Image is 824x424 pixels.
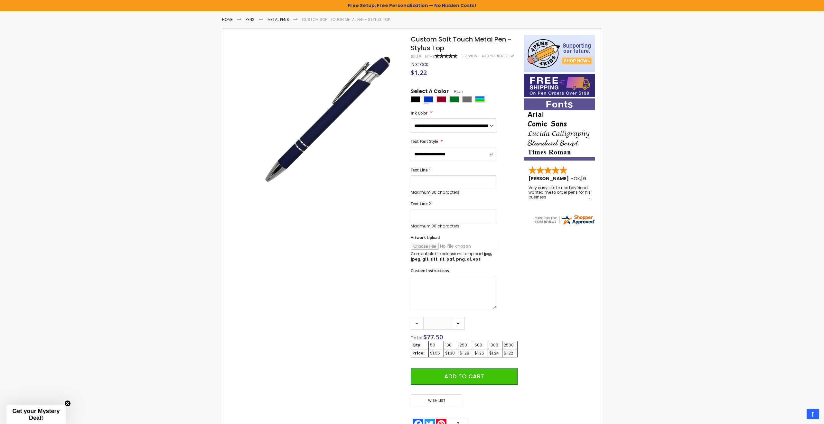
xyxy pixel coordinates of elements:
[571,175,628,182] span: - ,
[452,317,465,330] a: +
[411,224,496,229] p: Maximum 30 characters
[425,54,435,59] div: NT-8
[411,368,518,385] button: Add to Cart
[460,351,472,356] div: $1.28
[411,35,511,52] span: Custom Soft Touch Metal Pen - Stylus Top
[534,214,595,226] img: 4pens.com widget logo
[529,175,571,182] span: [PERSON_NAME]
[460,343,472,348] div: 250
[411,68,427,77] span: $1.22
[424,96,433,103] div: Blue
[255,44,402,191] img: regal_rubber_blue_n_3_1_2.jpg
[430,343,442,348] div: 50
[581,175,628,182] span: [GEOGRAPHIC_DATA]
[411,62,428,67] span: In stock
[462,54,478,59] a: 1 Review
[6,405,66,424] div: Get your Mystery Deal!Close teaser
[435,54,457,58] div: 100%
[411,394,462,407] span: Wish List
[246,17,255,22] a: Pens
[64,400,71,407] button: Close teaser
[475,96,485,103] div: Assorted
[436,96,446,103] div: Burgundy
[462,96,472,103] div: Grey
[534,221,595,227] a: 4pens.com certificate URL
[411,88,449,97] span: Select A Color
[474,351,486,356] div: $1.26
[504,351,516,356] div: $1.22
[411,167,431,173] span: Text Line 1
[529,186,591,199] div: Very easy site to use boyfriend wanted me to order pens for his business
[482,54,514,59] a: Add Your Review
[411,110,427,116] span: Ink Color
[267,17,289,22] a: Metal Pens
[302,17,390,22] li: Custom Soft Touch Metal Pen - Stylus Top
[412,342,422,348] strong: Qty:
[464,54,477,59] span: Review
[444,372,484,380] span: Add to Cart
[411,251,492,262] strong: jpg, jpeg, gif, tiff, tif, pdf, png, ai, eps
[489,343,501,348] div: 1000
[411,201,431,207] span: Text Line 2
[449,89,463,94] span: Blue
[411,54,423,59] strong: SKU
[411,235,440,240] span: Artwork Upload
[445,351,457,356] div: $1.30
[489,351,501,356] div: $1.24
[524,74,595,97] img: Free shipping on orders over $199
[411,268,449,273] span: Custom Instructions
[423,333,443,341] span: $
[574,175,580,182] span: OK
[412,350,425,356] strong: Price:
[411,96,420,103] div: Black
[222,17,233,22] a: Home
[12,408,60,421] span: Get your Mystery Deal!
[411,190,496,195] p: Maximum 30 characters
[445,343,457,348] div: 100
[411,139,438,144] span: Text Font Style
[411,62,428,67] div: Availability
[427,333,443,341] span: 77.50
[411,335,423,341] span: Total:
[504,343,516,348] div: 2500
[411,251,496,262] p: Compatible file extensions to upload:
[474,343,486,348] div: 500
[430,351,442,356] div: $1.55
[524,35,595,72] img: 4pens 4 kids
[411,317,424,330] a: -
[524,98,595,161] img: font-personalization-examples
[807,409,819,419] a: Top
[462,54,463,59] span: 1
[449,96,459,103] div: Green
[411,394,464,407] a: Wish List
